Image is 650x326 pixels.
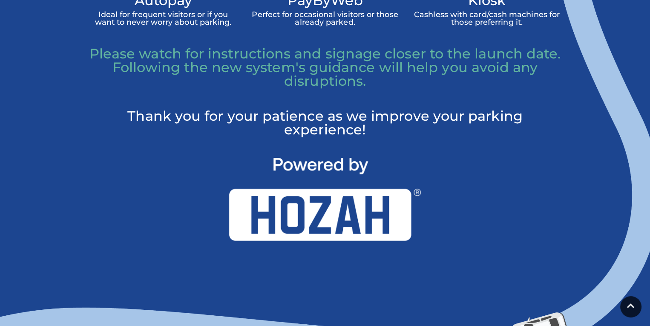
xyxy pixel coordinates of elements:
[250,11,400,26] p: Perfect for occasional visitors or those already parked.
[89,47,561,88] p: Please watch for instructions and signage closer to the launch date. Following the new system's g...
[412,11,561,26] p: Cashless with card/cash machines for those preferring it.
[89,11,238,26] p: Ideal for frequent visitors or if you want to never worry about parking.
[89,109,561,137] p: Thank you for your patience as we improve your parking experience!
